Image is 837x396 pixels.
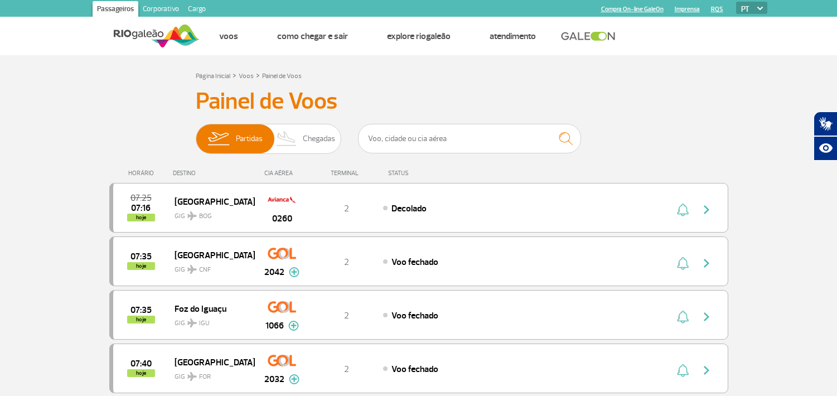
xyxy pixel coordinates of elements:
[175,301,246,316] span: Foz do Iguaçu
[175,194,246,209] span: [GEOGRAPHIC_DATA]
[289,267,299,277] img: mais-info-painel-voo.svg
[201,124,236,153] img: slider-embarque
[391,203,427,214] span: Decolado
[387,31,451,42] a: Explore RIOgaleão
[700,203,713,216] img: seta-direita-painel-voo.svg
[677,364,689,377] img: sino-painel-voo.svg
[344,310,349,321] span: 2
[256,69,260,81] a: >
[310,170,383,177] div: TERMINAL
[187,318,197,327] img: destiny_airplane.svg
[138,1,183,19] a: Corporativo
[233,69,236,81] a: >
[391,257,438,268] span: Voo fechado
[677,310,689,323] img: sino-painel-voo.svg
[383,170,473,177] div: STATUS
[303,124,335,153] span: Chegadas
[277,31,348,42] a: Como chegar e sair
[113,170,173,177] div: HORÁRIO
[262,72,302,80] a: Painel de Voos
[93,1,138,19] a: Passageiros
[199,211,212,221] span: BOG
[601,6,664,13] a: Compra On-line GaleOn
[344,364,349,375] span: 2
[199,318,210,329] span: IGU
[288,321,299,331] img: mais-info-painel-voo.svg
[814,136,837,161] button: Abrir recursos assistivos.
[289,374,299,384] img: mais-info-painel-voo.svg
[130,253,152,260] span: 2025-08-27 07:35:00
[175,259,246,275] span: GIG
[700,310,713,323] img: seta-direita-painel-voo.svg
[175,366,246,382] span: GIG
[127,369,155,377] span: hoje
[391,310,438,321] span: Voo fechado
[264,373,284,386] span: 2032
[254,170,310,177] div: CIA AÉREA
[130,360,152,368] span: 2025-08-27 07:40:00
[175,205,246,221] span: GIG
[127,316,155,323] span: hoje
[130,194,152,202] span: 2025-08-27 07:25:00
[175,248,246,262] span: [GEOGRAPHIC_DATA]
[236,124,263,153] span: Partidas
[391,364,438,375] span: Voo fechado
[264,265,284,279] span: 2042
[270,124,303,153] img: slider-desembarque
[175,312,246,329] span: GIG
[272,212,292,225] span: 0260
[711,6,723,13] a: RQS
[344,257,349,268] span: 2
[677,203,689,216] img: sino-painel-voo.svg
[219,31,238,42] a: Voos
[173,170,254,177] div: DESTINO
[700,364,713,377] img: seta-direita-painel-voo.svg
[183,1,210,19] a: Cargo
[131,204,151,212] span: 2025-08-27 07:16:00
[187,372,197,381] img: destiny_airplane.svg
[127,262,155,270] span: hoje
[814,112,837,136] button: Abrir tradutor de língua de sinais.
[187,265,197,274] img: destiny_airplane.svg
[814,112,837,161] div: Plugin de acessibilidade da Hand Talk.
[130,306,152,314] span: 2025-08-27 07:35:00
[490,31,536,42] a: Atendimento
[196,88,642,115] h3: Painel de Voos
[175,355,246,369] span: [GEOGRAPHIC_DATA]
[239,72,254,80] a: Voos
[127,214,155,221] span: hoje
[199,372,211,382] span: FOR
[199,265,211,275] span: CNF
[700,257,713,270] img: seta-direita-painel-voo.svg
[344,203,349,214] span: 2
[358,124,581,153] input: Voo, cidade ou cia aérea
[196,72,230,80] a: Página Inicial
[675,6,700,13] a: Imprensa
[677,257,689,270] img: sino-painel-voo.svg
[187,211,197,220] img: destiny_airplane.svg
[265,319,284,332] span: 1066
